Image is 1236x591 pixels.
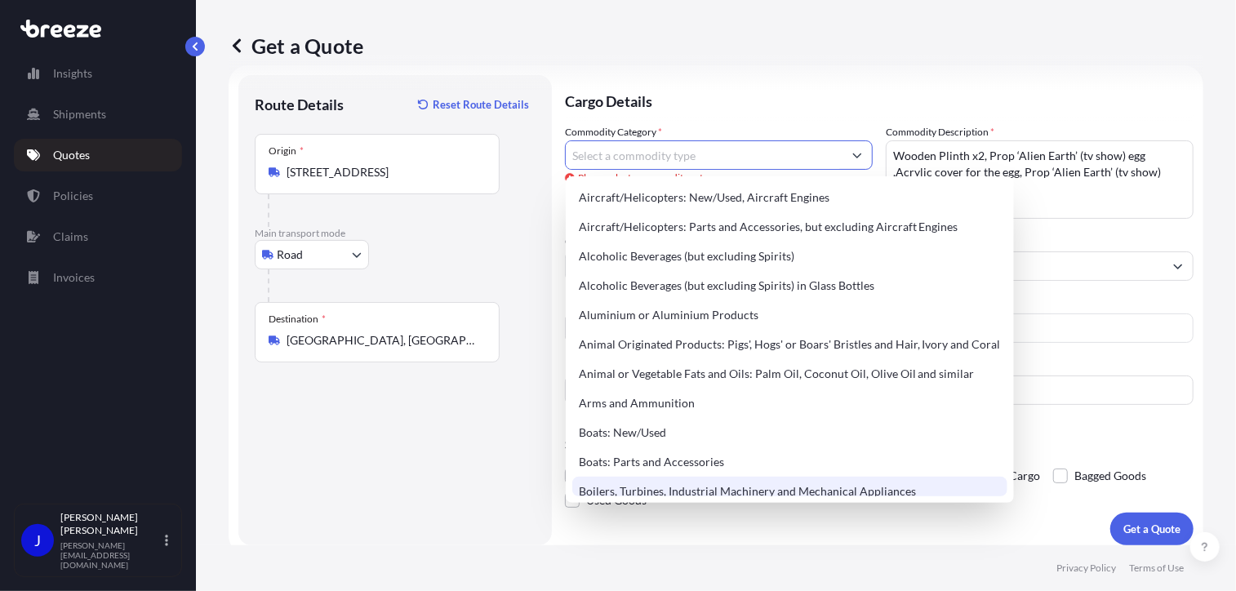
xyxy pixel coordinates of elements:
[887,251,1163,281] input: Full name
[572,389,1007,418] div: Arms and Ammunition
[565,75,1194,124] p: Cargo Details
[967,313,1194,343] input: Enter amount
[1123,521,1180,537] p: Get a Quote
[1056,562,1116,575] p: Privacy Policy
[572,418,1007,447] div: Boats: New/Used
[53,147,90,163] p: Quotes
[53,106,106,122] p: Shipments
[255,240,369,269] button: Select transport
[269,313,326,326] div: Destination
[572,447,1007,477] div: Boats: Parts and Accessories
[60,540,162,570] p: [PERSON_NAME][EMAIL_ADDRESS][DOMAIN_NAME]
[1163,251,1193,281] button: Show suggestions
[255,227,536,240] p: Main transport mode
[843,140,872,170] button: Show suggestions
[565,124,662,140] label: Commodity Category
[566,140,843,170] input: Select a commodity type
[1074,464,1146,488] span: Bagged Goods
[60,511,162,537] p: [PERSON_NAME] [PERSON_NAME]
[572,242,1007,271] div: Alcoholic Beverages (but excluding Spirits)
[53,269,95,286] p: Invoices
[572,212,1007,242] div: Aircraft/Helicopters: Parts and Accessories, but excluding Aircraft Engines
[53,65,92,82] p: Insights
[886,297,1194,310] span: Freight Cost
[229,33,363,59] p: Get a Quote
[572,330,1007,359] div: Animal Originated Products: Pigs', Hogs' or Boars' Bristles and Hair, Ivory and Coral
[255,95,344,114] p: Route Details
[34,532,41,549] span: J
[277,247,303,263] span: Road
[433,96,529,113] p: Reset Route Details
[53,229,88,245] p: Claims
[572,477,1007,506] div: Boilers, Turbines, Industrial Machinery and Mechanical Appliances
[572,359,1007,389] div: Animal or Vegetable Fats and Oils: Palm Oil, Coconut Oil, Olive Oil and similar
[565,170,873,186] span: Please select a commodity category
[572,183,1007,212] div: Aircraft/Helicopters: New/Used, Aircraft Engines
[287,332,479,349] input: Destination
[886,375,1194,405] input: Enter name
[572,271,1007,300] div: Alcoholic Beverages (but excluding Spirits) in Glass Bottles
[1129,562,1184,575] p: Terms of Use
[886,124,994,140] label: Commodity Description
[572,300,1007,330] div: Aluminium or Aluminium Products
[269,144,304,158] div: Origin
[287,164,479,180] input: Origin
[53,188,93,204] p: Policies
